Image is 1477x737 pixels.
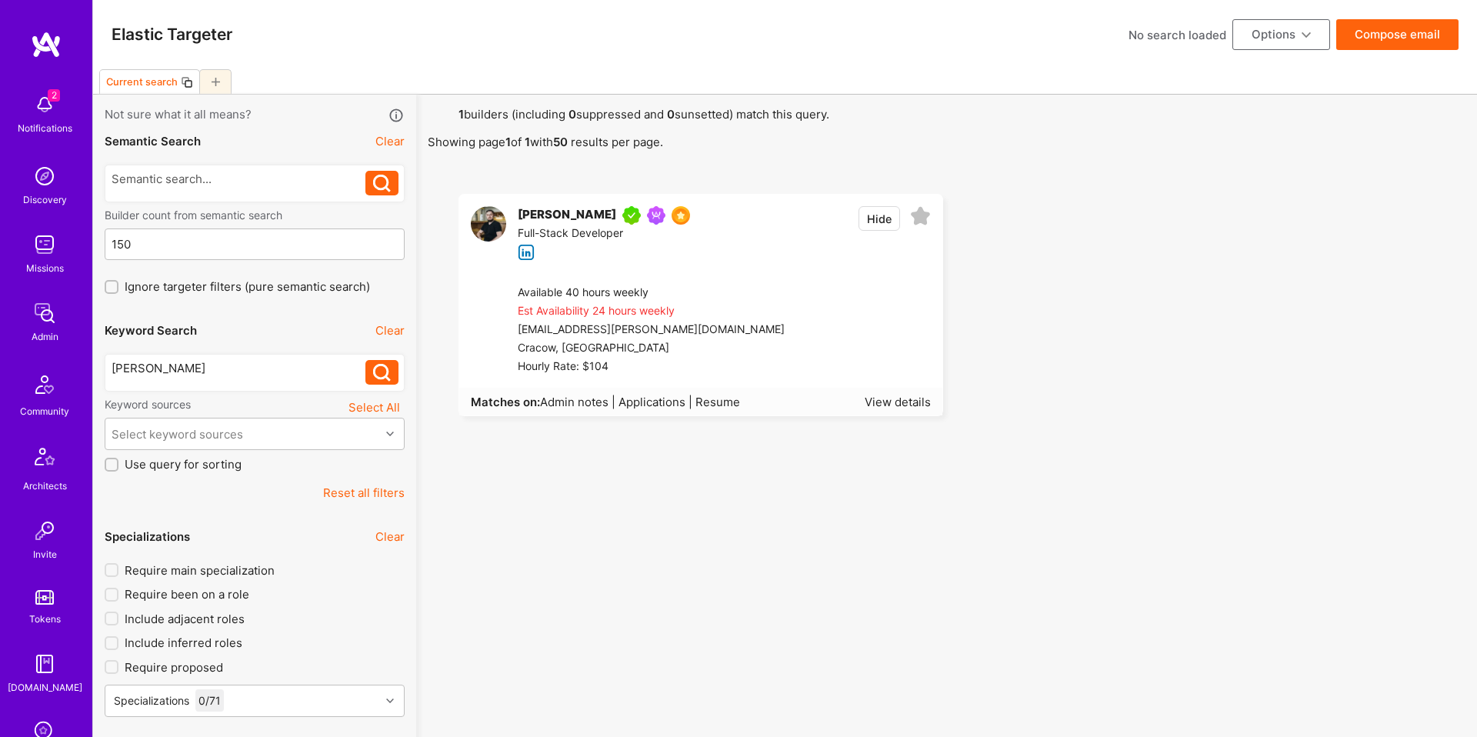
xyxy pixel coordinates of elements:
[458,107,464,122] strong: 1
[112,360,366,376] div: [PERSON_NAME]
[106,76,178,88] div: Current search
[18,120,72,136] div: Notifications
[105,322,197,338] div: Keyword Search
[32,328,58,345] div: Admin
[23,192,67,208] div: Discovery
[518,225,690,243] div: Full-Stack Developer
[428,134,1465,150] p: Showing page of with results per page.
[125,659,223,675] span: Require proposed
[31,31,62,58] img: logo
[29,161,60,192] img: discovery
[33,546,57,562] div: Invite
[568,107,576,122] strong: 0
[518,321,785,339] div: [EMAIL_ADDRESS][PERSON_NAME][DOMAIN_NAME]
[8,679,82,695] div: [DOMAIN_NAME]
[386,430,394,438] i: icon Chevron
[29,298,60,328] img: admin teamwork
[125,456,242,472] span: Use query for sorting
[35,590,54,605] img: tokens
[114,692,189,709] div: Specializations
[29,649,60,679] img: guide book
[105,397,191,412] label: Keyword sources
[29,89,60,120] img: bell
[667,107,675,122] strong: 0
[29,515,60,546] img: Invite
[212,78,220,86] i: icon Plus
[26,260,64,276] div: Missions
[518,284,785,302] div: Available 40 hours weekly
[865,394,931,410] div: View details
[540,395,740,409] span: Admin notes | Applications | Resume
[471,206,506,242] img: User Avatar
[910,206,931,227] i: icon EmptyStar
[388,107,405,125] i: icon Info
[373,364,391,382] i: icon Search
[518,244,535,262] i: icon linkedIn
[344,397,405,418] button: Select All
[672,206,690,225] img: SelectionTeam
[195,689,224,712] div: 0 / 71
[112,426,243,442] div: Select keyword sources
[518,206,616,225] div: [PERSON_NAME]
[112,25,232,44] h3: Elastic Targeter
[373,175,391,192] i: icon Search
[125,611,245,627] span: Include adjacent roles
[48,89,60,102] span: 2
[125,586,249,602] span: Require been on a role
[622,206,641,225] img: A.Teamer in Residence
[105,208,405,222] label: Builder count from semantic search
[181,76,193,88] i: icon Copy
[29,611,61,627] div: Tokens
[375,322,405,338] button: Clear
[125,278,370,295] span: Ignore targeter filters (pure semantic search)
[1129,27,1226,43] div: No search loaded
[375,133,405,149] button: Clear
[105,133,201,149] div: Semantic Search
[518,302,785,321] div: Est Availability 24 hours weekly
[1336,19,1459,50] button: Compose email
[471,395,540,409] strong: Matches on:
[518,339,785,358] div: Cracow, [GEOGRAPHIC_DATA]
[505,135,511,149] strong: 1
[647,206,665,225] img: Been on Mission
[20,403,69,419] div: Community
[125,635,242,651] span: Include inferred roles
[518,358,785,376] div: Hourly Rate: $104
[471,206,506,261] a: User Avatar
[29,229,60,260] img: teamwork
[26,441,63,478] img: Architects
[859,206,900,231] button: Hide
[1302,31,1311,40] i: icon ArrowDownBlack
[525,135,530,149] strong: 1
[1232,19,1330,50] button: Options
[26,366,63,403] img: Community
[105,106,252,124] span: Not sure what it all means?
[125,562,275,579] span: Require main specialization
[553,135,568,149] strong: 50
[105,529,190,545] div: Specializations
[375,529,405,545] button: Clear
[23,478,67,494] div: Architects
[323,485,405,501] button: Reset all filters
[386,697,394,705] i: icon Chevron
